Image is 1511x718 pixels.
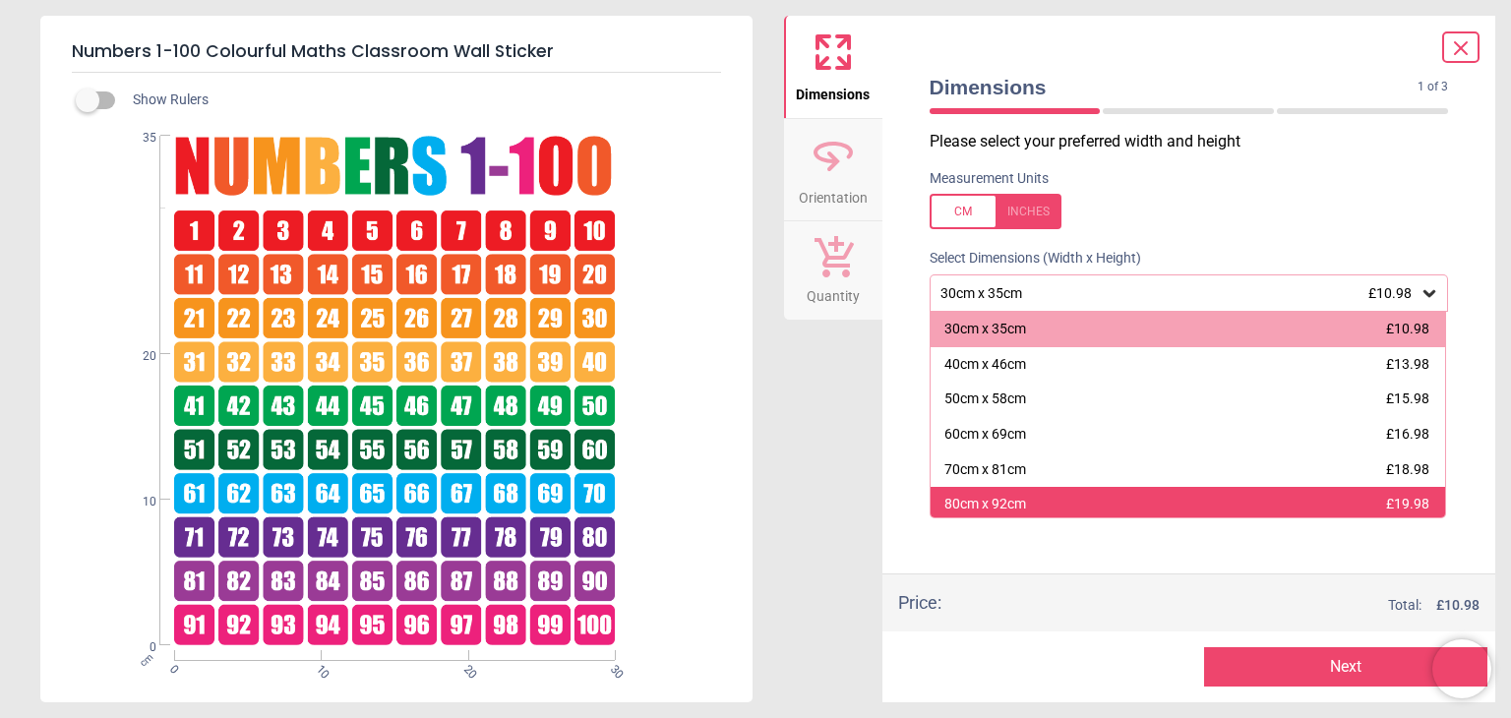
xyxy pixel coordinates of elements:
div: Show Rulers [88,89,753,112]
span: 30 [606,662,619,675]
div: 60cm x 69cm [944,425,1026,445]
button: Dimensions [784,16,882,118]
span: 1 of 3 [1418,79,1448,95]
span: £19.98 [1386,496,1429,511]
span: 10 [312,662,325,675]
button: Next [1204,647,1487,687]
p: Please select your preferred width and height [930,131,1465,152]
span: 10 [119,494,156,510]
span: 35 [119,130,156,147]
button: Quantity [784,221,882,320]
span: Dimensions [796,76,870,105]
span: £10.98 [1386,321,1429,336]
h5: Numbers 1-100 Colourful Maths Classroom Wall Sticker [72,31,721,73]
span: 20 [459,662,472,675]
span: Quantity [807,277,860,307]
div: 80cm x 92cm [944,495,1026,514]
div: Total: [971,596,1481,616]
label: Measurement Units [930,169,1049,189]
div: 40cm x 46cm [944,355,1026,375]
span: 10.98 [1444,597,1480,613]
div: 70cm x 81cm [944,460,1026,480]
span: cm [137,651,154,669]
div: Price : [898,590,941,615]
iframe: Brevo live chat [1432,639,1491,698]
span: £ [1436,596,1480,616]
span: £16.98 [1386,426,1429,442]
div: 30cm x 35cm [938,285,1420,302]
span: 0 [119,639,156,656]
span: 20 [119,348,156,365]
span: £10.98 [1368,285,1412,301]
span: £15.98 [1386,390,1429,406]
span: Orientation [799,179,868,209]
label: Select Dimensions (Width x Height) [914,249,1141,269]
span: £13.98 [1386,356,1429,372]
span: 0 [165,662,178,675]
button: Orientation [784,119,882,221]
span: £18.98 [1386,461,1429,477]
div: 50cm x 58cm [944,389,1026,409]
div: 30cm x 35cm [944,320,1026,339]
span: Dimensions [930,73,1419,101]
